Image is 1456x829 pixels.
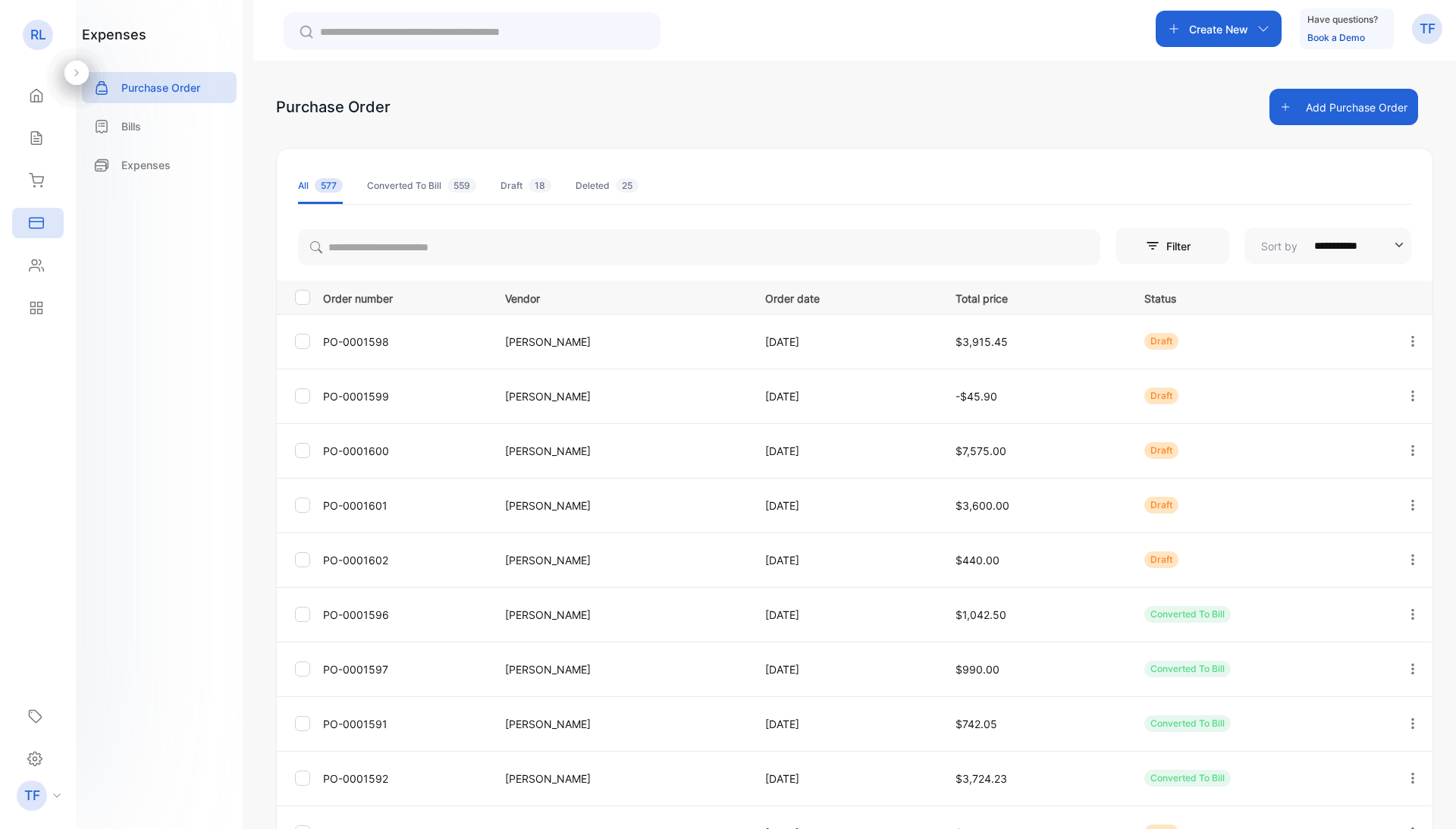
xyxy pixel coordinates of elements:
p: [DATE] [765,388,924,404]
p: [DATE] [765,716,924,732]
p: Have questions? [1307,12,1378,27]
span: Converted To Bill [1150,718,1225,729]
p: [PERSON_NAME] [505,661,733,677]
span: Draft [1150,554,1172,565]
a: Bills [82,111,237,142]
p: [PERSON_NAME] [505,716,733,732]
button: Sort by [1244,228,1411,264]
p: PO-0001601 [323,498,486,513]
span: $1,042.50 [955,608,1006,621]
p: PO-0001592 [323,771,486,787]
p: [DATE] [765,552,924,568]
a: Purchase Order [82,72,237,103]
span: $3,600.00 [955,499,1009,512]
span: $7,575.00 [955,444,1006,457]
p: Total price [955,287,1113,306]
p: PO-0001602 [323,552,486,568]
button: Create New [1156,11,1282,47]
span: Converted To Bill [1150,772,1225,783]
span: $3,724.23 [955,772,1007,785]
span: -$45.90 [955,390,997,403]
div: Draft [500,179,551,193]
p: [DATE] [765,771,924,787]
span: 25 [616,178,639,193]
p: Sort by [1261,238,1298,254]
span: 559 [447,178,476,193]
span: Converted To Bill [1150,608,1225,620]
p: Bills [121,118,141,134]
p: Status [1144,287,1374,306]
button: Add Purchase Order [1269,89,1418,125]
p: [PERSON_NAME] [505,498,733,513]
p: [DATE] [765,443,924,459]
button: TF [1412,11,1442,47]
p: TF [1420,19,1436,39]
div: All [298,179,343,193]
p: [DATE] [765,661,924,677]
span: Draft [1150,335,1172,347]
span: $990.00 [955,663,999,676]
p: Vendor [505,287,733,306]
span: Draft [1150,444,1172,456]
p: [PERSON_NAME] [505,334,733,350]
span: $440.00 [955,554,999,567]
div: Deleted [576,179,639,193]
p: [PERSON_NAME] [505,388,733,404]
p: PO-0001591 [323,716,486,732]
p: [DATE] [765,334,924,350]
a: Expenses [82,149,237,181]
p: Expenses [121,157,171,173]
p: PO-0001597 [323,661,486,677]
span: Draft [1150,499,1172,510]
p: PO-0001596 [323,607,486,623]
p: Purchase Order [121,80,200,96]
span: $3,915.45 [955,335,1008,348]
span: 577 [315,178,343,193]
span: 18 [529,178,551,193]
a: Book a Demo [1307,32,1365,43]
p: [PERSON_NAME] [505,443,733,459]
p: [DATE] [765,607,924,623]
p: TF [24,786,40,805]
div: Purchase Order [276,96,391,118]
h1: expenses [82,24,146,45]
p: Create New [1189,21,1248,37]
p: [PERSON_NAME] [505,771,733,787]
p: Order date [765,287,924,306]
span: $742.05 [955,718,997,730]
p: [PERSON_NAME] [505,552,733,568]
span: Draft [1150,390,1172,401]
p: PO-0001599 [323,388,486,404]
p: [PERSON_NAME] [505,607,733,623]
p: [DATE] [765,498,924,513]
p: Order number [323,287,486,306]
span: Converted To Bill [1150,663,1225,674]
p: RL [30,25,46,45]
button: Open LiveChat chat widget [12,6,58,52]
p: PO-0001598 [323,334,486,350]
div: Converted To Bill [367,179,476,193]
p: PO-0001600 [323,443,486,459]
